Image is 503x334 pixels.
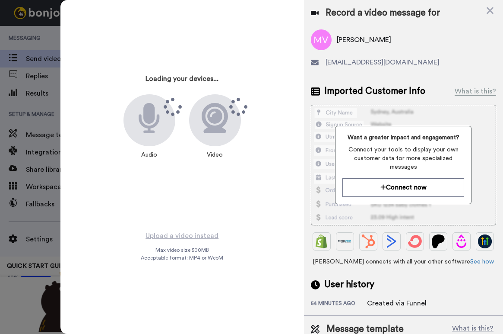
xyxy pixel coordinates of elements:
h3: Loading your devices... [146,75,218,83]
div: message notification from Grant, 1w ago. Thanks for being with us for 4 months - it's flown by! H... [13,18,160,47]
img: Ontraport [338,234,352,248]
div: Video [202,146,227,164]
img: Hubspot [361,234,375,248]
span: [PERSON_NAME] connects with all your other software [311,257,496,266]
div: 54 minutes ago [311,300,367,308]
img: Drip [455,234,468,248]
p: Message from Grant, sent 1w ago [38,33,149,41]
a: See how [470,259,494,265]
img: ConvertKit [408,234,422,248]
span: Max video size: 500 MB [155,247,209,254]
span: Imported Customer Info [324,85,425,98]
span: Want a greater impact and engagement? [342,133,464,142]
span: Connect your tools to display your own customer data for more specialized messages [342,145,464,171]
div: What is this? [455,86,496,96]
img: Profile image for Grant [19,26,33,40]
div: Created via Funnel [367,298,427,308]
img: Patreon [431,234,445,248]
img: ActiveCampaign [385,234,399,248]
span: User history [324,278,374,291]
img: Shopify [315,234,329,248]
button: Connect now [342,178,464,197]
button: Upload a video instead [143,230,221,241]
span: [EMAIL_ADDRESS][DOMAIN_NAME] [326,57,440,67]
div: Audio [137,146,161,164]
span: Acceptable format: MP4 or WebM [141,254,223,261]
img: GoHighLevel [478,234,492,248]
p: Thanks for being with us for 4 months - it's flown by! How can we make the next 4 months even bet... [38,25,149,33]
